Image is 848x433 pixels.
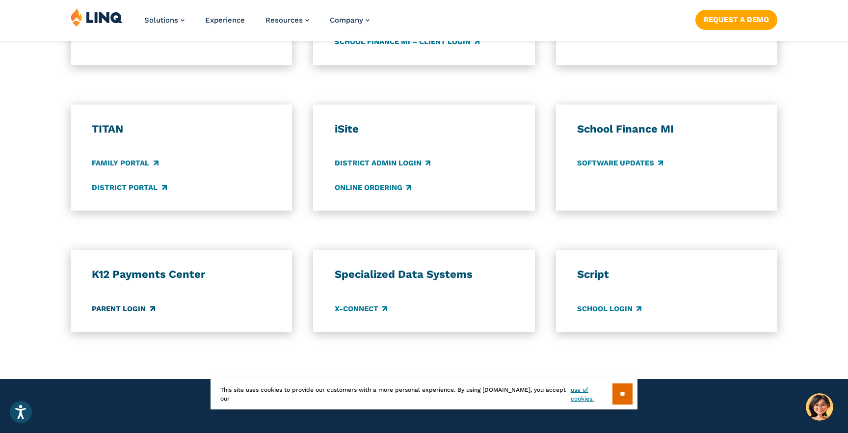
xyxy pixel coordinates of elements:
[330,16,370,25] a: Company
[335,122,514,136] h3: iSite
[211,379,637,409] div: This site uses cookies to provide our customers with a more personal experience. By using [DOMAIN...
[335,36,479,47] a: School Finance MI – Client Login
[335,182,411,193] a: Online Ordering
[577,122,756,136] h3: School Finance MI
[577,268,756,281] h3: Script
[695,10,777,29] a: Request a Demo
[92,122,271,136] h3: TITAN
[144,16,178,25] span: Solutions
[265,16,303,25] span: Resources
[577,158,663,169] a: Software Updates
[92,268,271,281] h3: K12 Payments Center
[205,16,245,25] a: Experience
[92,158,158,169] a: Family Portal
[265,16,309,25] a: Resources
[92,303,155,314] a: Parent Login
[577,303,641,314] a: School Login
[330,16,363,25] span: Company
[144,16,185,25] a: Solutions
[71,8,123,27] img: LINQ | K‑12 Software
[695,8,777,29] nav: Button Navigation
[335,268,514,281] h3: Specialized Data Systems
[806,393,833,421] button: Hello, have a question? Let’s chat.
[335,303,387,314] a: X-Connect
[92,182,166,193] a: District Portal
[335,158,430,169] a: District Admin Login
[571,385,612,403] a: use of cookies.
[144,8,370,40] nav: Primary Navigation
